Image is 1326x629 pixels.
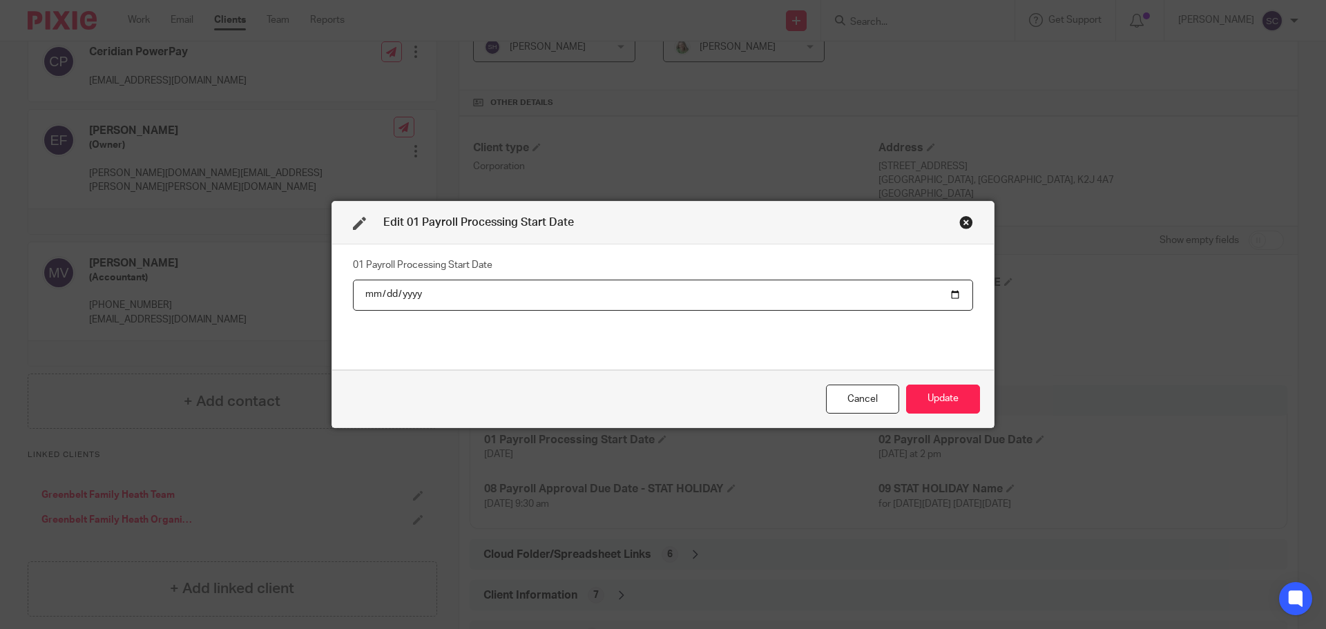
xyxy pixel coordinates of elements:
button: Update [906,385,980,414]
input: YYYY-MM-DD [353,280,973,311]
div: Close this dialog window [826,385,899,414]
span: Edit 01 Payroll Processing Start Date [383,217,574,228]
label: 01 Payroll Processing Start Date [353,258,492,272]
div: Close this dialog window [959,215,973,229]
